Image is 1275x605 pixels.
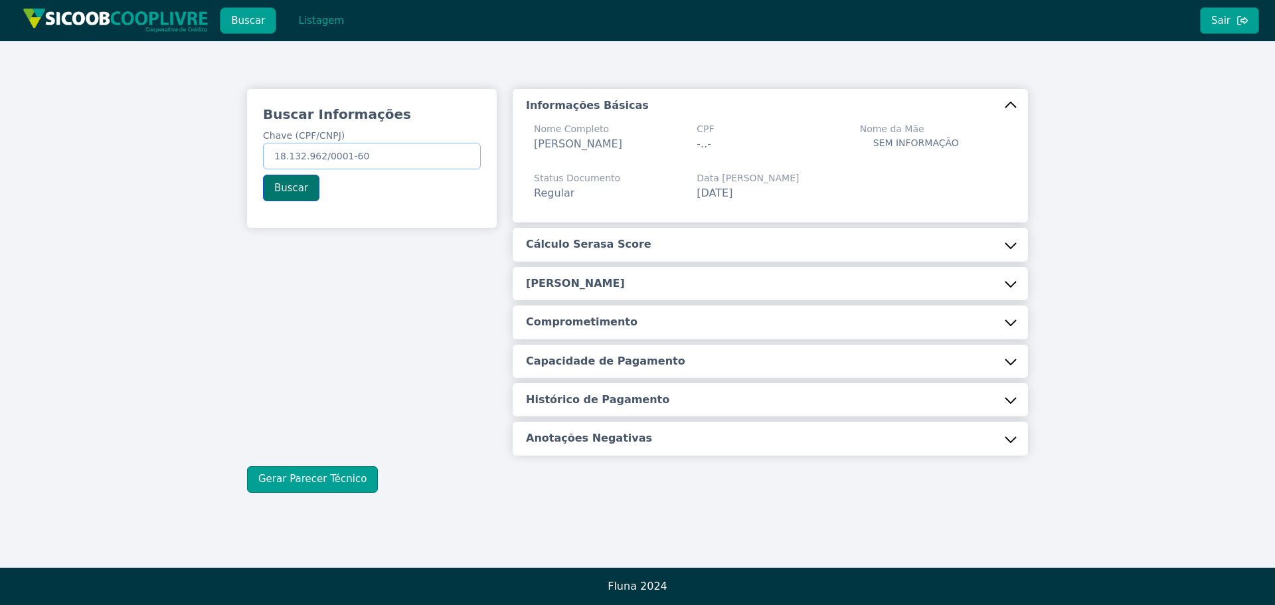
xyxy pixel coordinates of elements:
span: -..- [697,137,711,150]
button: Informações Básicas [513,89,1028,122]
h5: Comprometimento [526,315,637,329]
button: [PERSON_NAME] [513,267,1028,300]
button: Listagem [287,7,355,34]
h5: Histórico de Pagamento [526,392,669,407]
h5: [PERSON_NAME] [526,276,625,291]
span: SEM INFORMAÇÃO [873,137,959,148]
h5: Cálculo Serasa Score [526,237,651,252]
img: img/sicoob_cooplivre.png [23,8,209,33]
button: Comprometimento [513,305,1028,339]
span: CPF [697,122,714,136]
span: Status Documento [534,171,620,185]
span: Data [PERSON_NAME] [697,171,799,185]
button: Buscar [263,175,319,201]
span: Nome da Mãe [860,122,972,136]
button: Capacidade de Pagamento [513,345,1028,378]
button: Cálculo Serasa Score [513,228,1028,261]
button: Anotações Negativas [513,422,1028,455]
span: [PERSON_NAME] [534,137,622,150]
button: Buscar [220,7,276,34]
span: Fluna 2024 [608,580,667,592]
h5: Anotações Negativas [526,431,652,446]
h5: Informações Básicas [526,98,649,113]
button: Histórico de Pagamento [513,383,1028,416]
span: Chave (CPF/CNPJ) [263,130,345,141]
h5: Capacidade de Pagamento [526,354,685,369]
span: Nome Completo [534,122,622,136]
span: [DATE] [697,187,732,199]
button: Gerar Parecer Técnico [247,466,378,493]
input: Chave (CPF/CNPJ) [263,143,481,169]
h3: Buscar Informações [263,105,481,124]
span: Regular [534,187,574,199]
button: Sair [1200,7,1259,34]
